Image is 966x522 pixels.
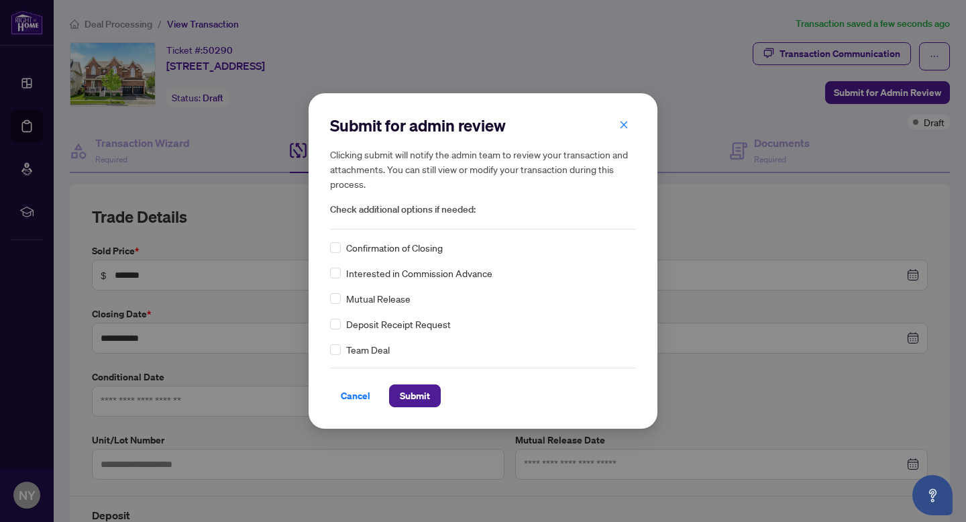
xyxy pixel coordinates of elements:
[912,475,953,515] button: Open asap
[346,342,390,357] span: Team Deal
[330,147,636,191] h5: Clicking submit will notify the admin team to review your transaction and attachments. You can st...
[619,120,629,129] span: close
[346,291,411,306] span: Mutual Release
[341,385,370,407] span: Cancel
[330,384,381,407] button: Cancel
[346,317,451,331] span: Deposit Receipt Request
[330,115,636,136] h2: Submit for admin review
[346,266,492,280] span: Interested in Commission Advance
[330,202,636,217] span: Check additional options if needed:
[389,384,441,407] button: Submit
[400,385,430,407] span: Submit
[346,240,443,255] span: Confirmation of Closing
